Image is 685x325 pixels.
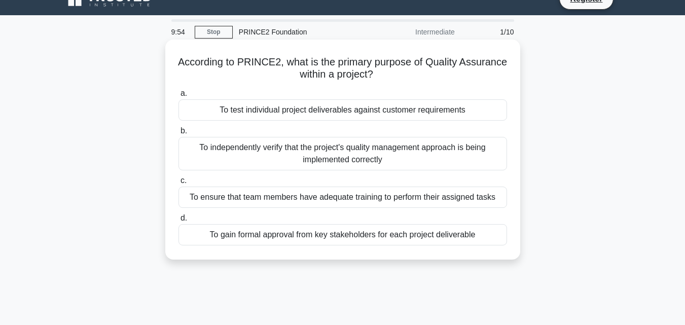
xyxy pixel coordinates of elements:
[372,22,461,42] div: Intermediate
[178,224,507,245] div: To gain formal approval from key stakeholders for each project deliverable
[178,99,507,121] div: To test individual project deliverables against customer requirements
[181,126,187,135] span: b.
[181,176,187,185] span: c.
[178,187,507,208] div: To ensure that team members have adequate training to perform their assigned tasks
[195,26,233,39] a: Stop
[177,56,508,81] h5: According to PRINCE2, what is the primary purpose of Quality Assurance within a project?
[461,22,520,42] div: 1/10
[178,137,507,170] div: To independently verify that the project's quality management approach is being implemented corre...
[233,22,372,42] div: PRINCE2 Foundation
[181,213,187,222] span: d.
[181,89,187,97] span: a.
[165,22,195,42] div: 9:54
